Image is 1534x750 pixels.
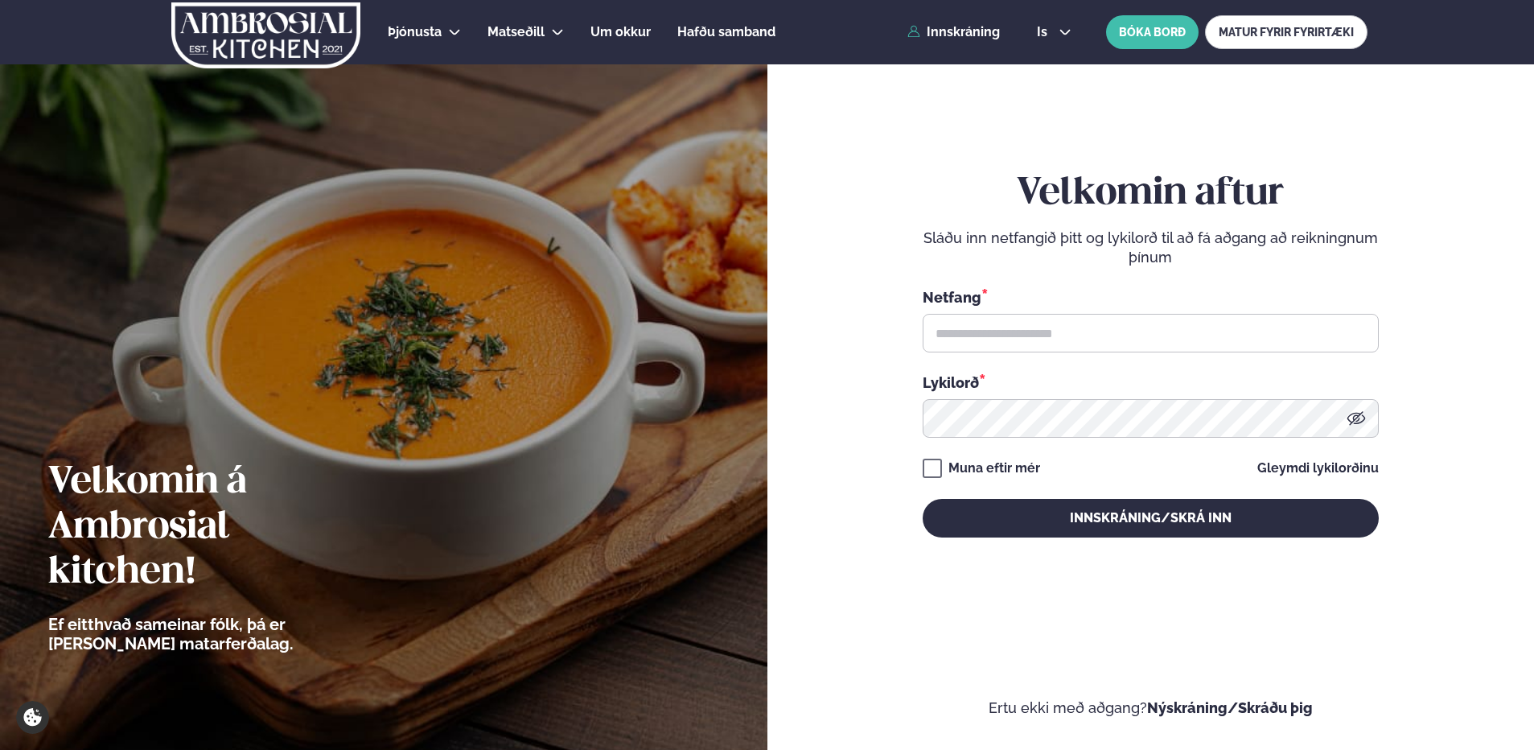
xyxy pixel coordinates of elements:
[923,286,1379,307] div: Netfang
[1205,15,1367,49] a: MATUR FYRIR FYRIRTÆKI
[590,23,651,42] a: Um okkur
[1147,699,1313,716] a: Nýskráning/Skráðu þig
[923,499,1379,538] button: Innskráning/Skrá inn
[923,229,1379,267] p: Sláðu inn netfangið þitt og lykilorð til að fá aðgang að reikningnum þínum
[48,460,382,595] h2: Velkomin á Ambrosial kitchen!
[816,698,1487,718] p: Ertu ekki með aðgang?
[487,23,545,42] a: Matseðill
[16,701,49,734] a: Cookie settings
[677,24,775,39] span: Hafðu samband
[170,2,362,68] img: logo
[923,372,1379,393] div: Lykilorð
[590,24,651,39] span: Um okkur
[677,23,775,42] a: Hafðu samband
[487,24,545,39] span: Matseðill
[48,615,382,653] p: Ef eitthvað sameinar fólk, þá er [PERSON_NAME] matarferðalag.
[923,171,1379,216] h2: Velkomin aftur
[388,24,442,39] span: Þjónusta
[1024,26,1084,39] button: is
[1106,15,1199,49] button: BÓKA BORÐ
[388,23,442,42] a: Þjónusta
[1037,26,1052,39] span: is
[907,25,1000,39] a: Innskráning
[1257,462,1379,475] a: Gleymdi lykilorðinu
